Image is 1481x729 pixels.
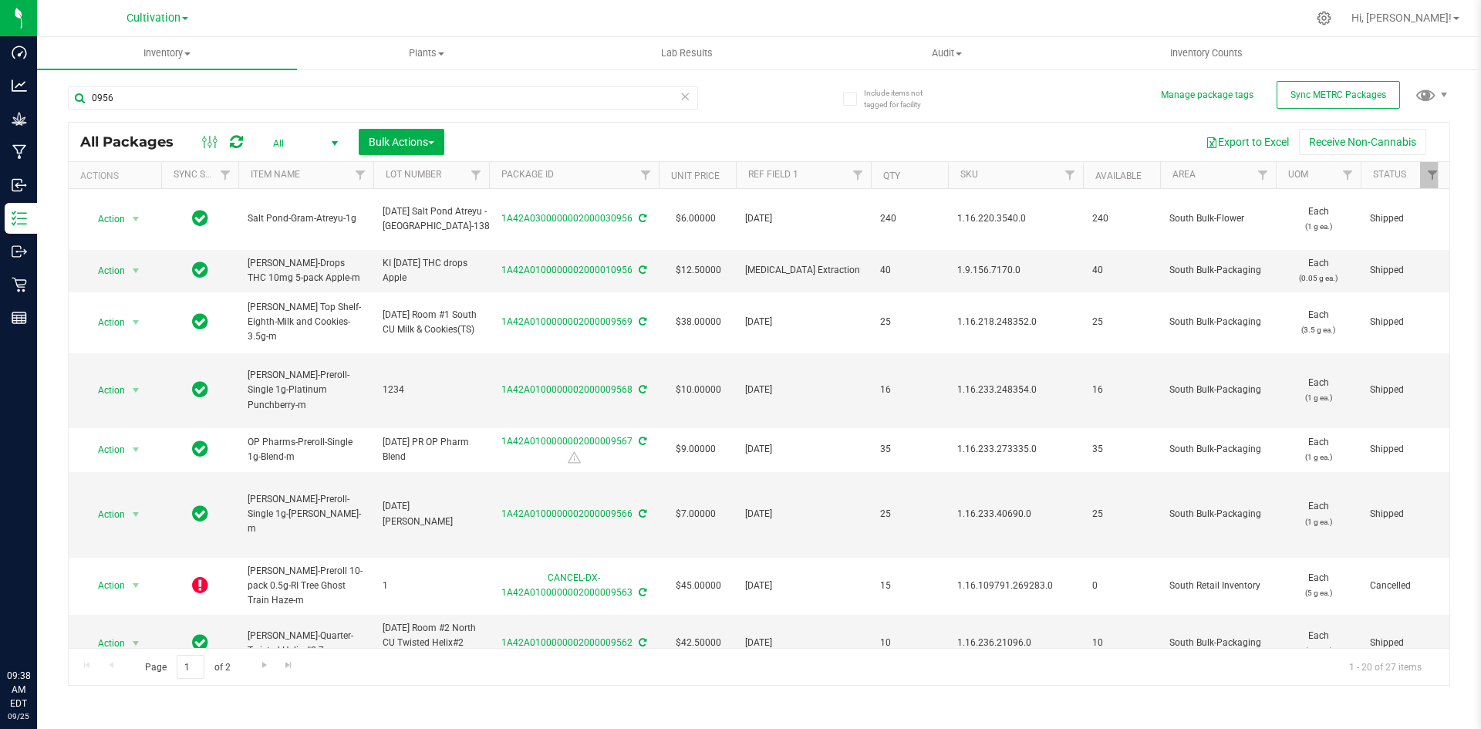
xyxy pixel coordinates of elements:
[12,111,27,127] inline-svg: Grow
[192,208,208,229] span: In Sync
[668,632,729,654] span: $42.50000
[1370,442,1436,457] span: Shipped
[745,579,862,593] span: [DATE]
[248,629,364,658] span: [PERSON_NAME]-Quarter-Twisted Helix #2-7g-m
[1250,162,1276,188] a: Filter
[880,579,939,593] span: 15
[1285,219,1351,234] p: (1 g ea.)
[383,308,480,337] span: [DATE] Room #1 South CU Milk & Cookies(TS)
[1092,507,1151,521] span: 25
[213,162,238,188] a: Filter
[1370,507,1436,521] span: Shipped
[1285,256,1351,285] span: Each
[680,86,690,106] span: Clear
[37,46,297,60] span: Inventory
[174,169,233,180] a: Sync Status
[1285,515,1351,529] p: (1 g ea.)
[248,211,364,226] span: Salt Pond-Gram-Atreyu-1g
[12,244,27,259] inline-svg: Outbound
[1285,571,1351,600] span: Each
[1285,204,1351,234] span: Each
[80,133,189,150] span: All Packages
[671,170,720,181] a: Unit Price
[248,564,364,609] span: [PERSON_NAME]-Preroll 10-pack 0.5g-RI Tree Ghost Train Haze-m
[636,213,646,224] span: Sync from Compliance System
[668,311,729,333] span: $38.00000
[557,37,817,69] a: Lab Results
[501,436,633,447] a: 1A42A0100000002000009567
[12,211,27,226] inline-svg: Inventory
[880,383,939,397] span: 16
[383,435,480,464] span: [DATE] PR OP Pharm Blend
[501,169,554,180] a: Package ID
[880,263,939,278] span: 40
[1092,383,1151,397] span: 16
[192,503,208,525] span: In Sync
[636,587,646,598] span: Sync from Compliance System
[487,450,661,465] div: Contains Remediated Product
[1370,636,1436,650] span: Shipped
[1285,390,1351,405] p: (1 g ea.)
[1285,322,1351,337] p: (3.5 g ea.)
[1058,162,1083,188] a: Filter
[1169,507,1267,521] span: South Bulk-Packaging
[880,315,939,329] span: 25
[383,621,480,666] span: [DATE] Room #2 North CU Twisted Helix#2 FLW
[84,380,126,401] span: Action
[1092,211,1151,226] span: 240
[192,259,208,281] span: In Sync
[192,575,208,596] span: OUT OF SYNC!
[1092,263,1151,278] span: 40
[278,655,300,676] a: Go to the last page
[668,259,729,282] span: $12.50000
[745,211,862,226] span: [DATE]
[127,439,146,461] span: select
[359,129,444,155] button: Bulk Actions
[84,575,126,596] span: Action
[84,260,126,282] span: Action
[1169,315,1267,329] span: South Bulk-Packaging
[1420,162,1446,188] a: Filter
[957,383,1074,397] span: 1.16.233.248354.0
[745,507,862,521] span: [DATE]
[127,12,180,25] span: Cultivation
[1077,37,1337,69] a: Inventory Counts
[192,311,208,332] span: In Sync
[668,208,724,230] span: $6.00000
[1370,579,1436,593] span: Cancelled
[1285,629,1351,658] span: Each
[132,655,243,679] span: Page of 2
[668,379,729,401] span: $10.00000
[37,37,297,69] a: Inventory
[1169,211,1267,226] span: South Bulk-Flower
[1285,376,1351,405] span: Each
[501,213,633,224] a: 1A42A0300000002000030956
[668,503,724,525] span: $7.00000
[248,256,364,285] span: [PERSON_NAME]-Drops THC 10mg 5-pack Apple-m
[636,637,646,648] span: Sync from Compliance System
[1277,81,1400,109] button: Sync METRC Packages
[1095,170,1142,181] a: Available
[12,78,27,93] inline-svg: Analytics
[177,655,204,679] input: 1
[298,46,556,60] span: Plants
[636,316,646,327] span: Sync from Compliance System
[84,504,126,525] span: Action
[745,636,862,650] span: [DATE]
[745,315,862,329] span: [DATE]
[1335,162,1361,188] a: Filter
[192,438,208,460] span: In Sync
[383,579,480,593] span: 1
[1290,89,1386,100] span: Sync METRC Packages
[12,277,27,292] inline-svg: Retail
[1370,315,1436,329] span: Shipped
[127,260,146,282] span: select
[957,579,1074,593] span: 1.16.109791.269283.0
[880,211,939,226] span: 240
[464,162,489,188] a: Filter
[1285,435,1351,464] span: Each
[636,436,646,447] span: Sync from Compliance System
[501,637,633,648] a: 1A42A0100000002000009562
[818,46,1076,60] span: Audit
[1314,11,1334,25] div: Manage settings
